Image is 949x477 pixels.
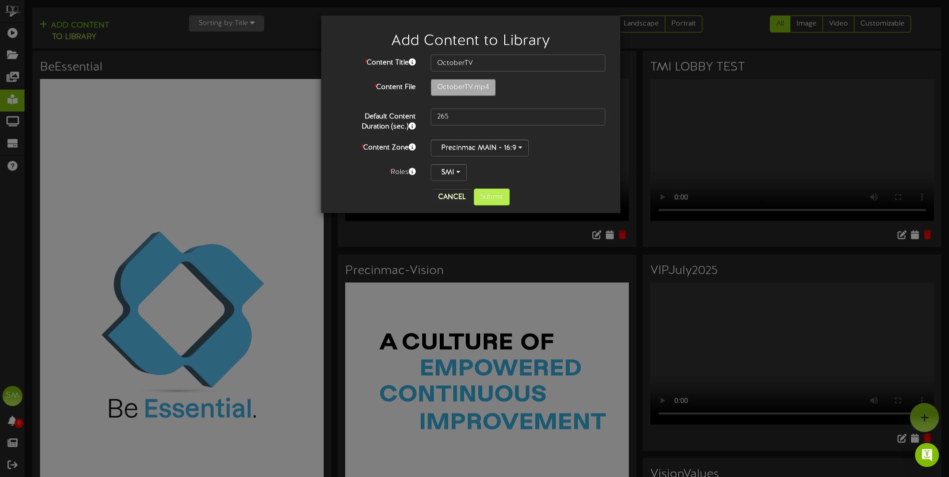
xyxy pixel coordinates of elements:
label: Default Content Duration (sec.) [329,108,423,132]
input: Content Title [431,54,605,71]
div: Open Intercom Messenger [915,443,939,467]
div: Roles [329,164,423,177]
h2: Add Content to Library [336,33,605,49]
label: Content Title [329,54,423,68]
button: Precinmac MAIN - 16:9 [431,139,529,156]
label: Content Zone [329,139,423,153]
label: Content File [329,79,423,92]
button: Cancel [432,189,472,205]
button: SMI [431,164,467,181]
button: Submit [474,188,510,205]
